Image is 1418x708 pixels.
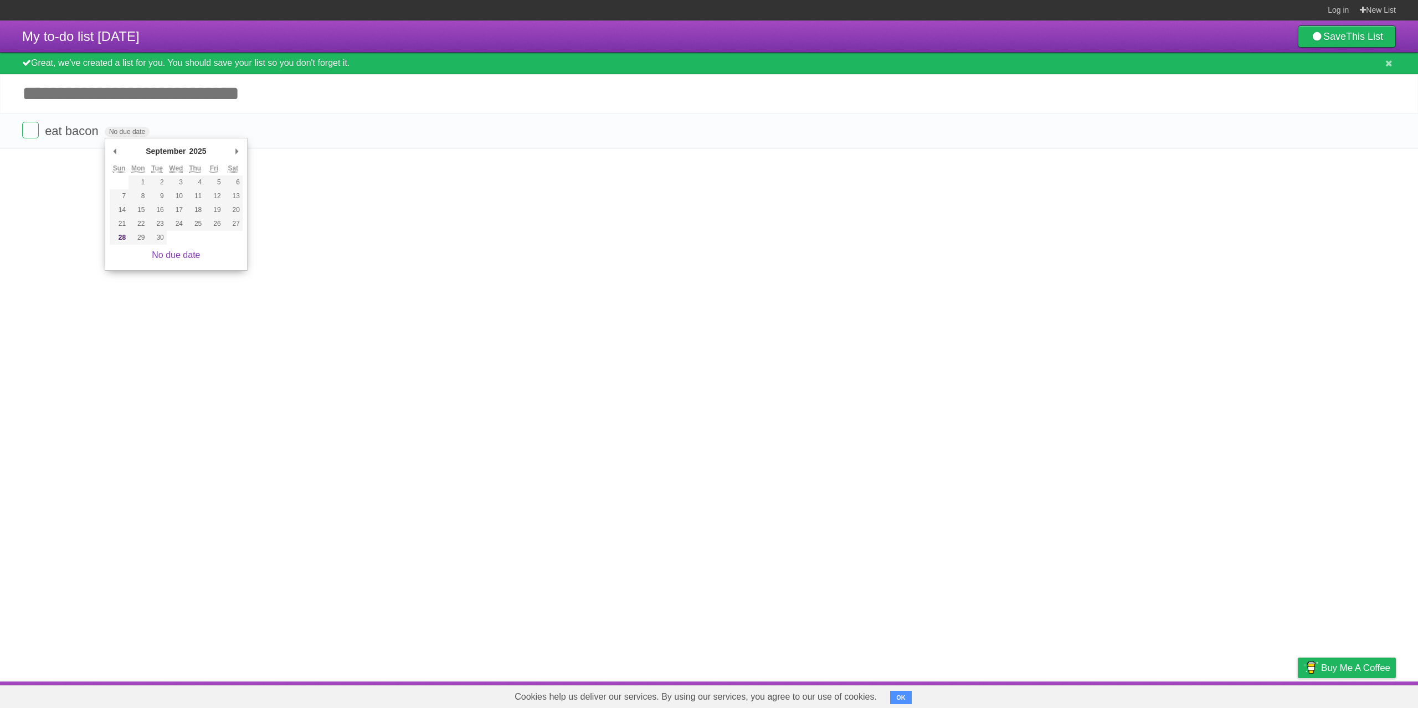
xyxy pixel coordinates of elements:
span: eat bacon [45,124,101,138]
abbr: Sunday [113,164,126,173]
button: 18 [186,203,204,217]
button: 2 [147,175,166,189]
button: 27 [224,217,243,231]
button: 20 [224,203,243,217]
button: 30 [147,231,166,245]
button: 28 [110,231,129,245]
button: 15 [129,203,147,217]
a: Buy me a coffee [1298,658,1396,678]
button: 3 [167,175,186,189]
button: 26 [204,217,223,231]
a: SaveThis List [1298,25,1396,48]
a: Privacy [1283,684,1312,705]
button: 19 [204,203,223,217]
button: 24 [167,217,186,231]
button: Previous Month [110,143,121,159]
button: 23 [147,217,166,231]
div: 2025 [187,143,208,159]
button: 16 [147,203,166,217]
button: OK [890,691,912,704]
span: Buy me a coffee [1321,658,1390,678]
button: 14 [110,203,129,217]
abbr: Wednesday [169,164,183,173]
b: This List [1346,31,1383,42]
button: 5 [204,175,223,189]
label: Done [22,122,39,138]
abbr: Tuesday [151,164,162,173]
button: Next Month [232,143,243,159]
abbr: Monday [131,164,145,173]
button: 10 [167,189,186,203]
button: 21 [110,217,129,231]
span: Cookies help us deliver our services. By using our services, you agree to our use of cookies. [504,686,888,708]
a: Suggest a feature [1326,684,1396,705]
button: 6 [224,175,243,189]
div: September [144,143,187,159]
img: Buy me a coffee [1303,658,1318,677]
button: 17 [167,203,186,217]
abbr: Thursday [189,164,201,173]
button: 12 [204,189,223,203]
button: 9 [147,189,166,203]
abbr: Friday [210,164,218,173]
a: No due date [152,250,200,260]
span: My to-do list [DATE] [22,29,140,44]
button: 22 [129,217,147,231]
button: 4 [186,175,204,189]
button: 13 [224,189,243,203]
a: Developers [1187,684,1232,705]
button: 1 [129,175,147,189]
span: No due date [105,127,150,137]
abbr: Saturday [228,164,238,173]
button: 11 [186,189,204,203]
a: About [1150,684,1174,705]
button: 29 [129,231,147,245]
button: 8 [129,189,147,203]
button: 7 [110,189,129,203]
button: 25 [186,217,204,231]
a: Terms [1246,684,1270,705]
